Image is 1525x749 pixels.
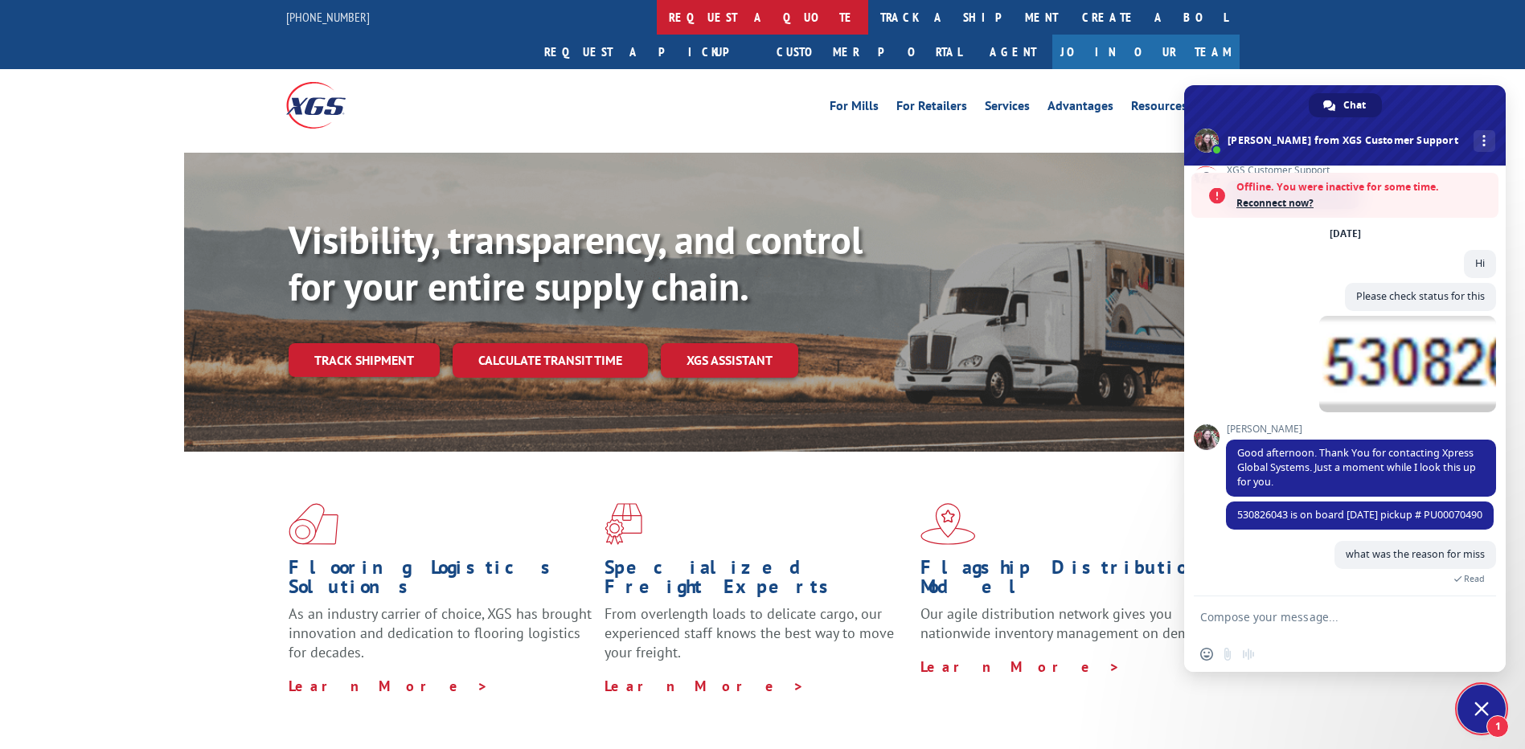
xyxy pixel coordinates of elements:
span: Insert an emoji [1200,648,1213,661]
p: From overlength loads to delicate cargo, our experienced staff knows the best way to move your fr... [605,604,908,676]
h1: Specialized Freight Experts [605,558,908,604]
a: Advantages [1047,100,1113,117]
span: Please check status for this [1356,289,1485,303]
a: Calculate transit time [453,343,648,378]
textarea: Compose your message... [1200,610,1454,624]
span: what was the reason for miss [1346,547,1485,561]
div: Chat [1309,93,1382,117]
a: For Mills [830,100,879,117]
span: Good afternoon. Thank You for contacting Xpress Global Systems. Just a moment while I look this u... [1237,446,1476,489]
span: Reconnect now? [1236,195,1490,211]
span: Offline. You were inactive for some time. [1236,179,1490,195]
a: Learn More > [920,657,1121,676]
a: Agent [974,35,1052,69]
span: 1 [1486,715,1509,738]
a: Learn More > [605,677,805,695]
span: Chat [1343,93,1366,117]
a: Learn More > [289,677,489,695]
a: [PHONE_NUMBER] [286,9,370,25]
a: Request a pickup [532,35,765,69]
span: Read [1464,573,1485,584]
span: [PERSON_NAME] [1226,424,1496,435]
a: Customer Portal [765,35,974,69]
a: Services [985,100,1030,117]
h1: Flooring Logistics Solutions [289,558,592,604]
h1: Flagship Distribution Model [920,558,1224,604]
div: [DATE] [1330,229,1361,239]
a: Join Our Team [1052,35,1240,69]
img: xgs-icon-flagship-distribution-model-red [920,503,976,545]
a: Track shipment [289,343,440,377]
span: As an industry carrier of choice, XGS has brought innovation and dedication to flooring logistics... [289,604,592,661]
span: XGS Customer Support [1226,165,1359,176]
a: Resources [1131,100,1187,117]
a: XGS ASSISTANT [661,343,798,378]
b: Visibility, transparency, and control for your entire supply chain. [289,215,863,311]
img: xgs-icon-focused-on-flooring-red [605,503,642,545]
div: Close chat [1457,685,1506,733]
span: Hi [1475,256,1485,270]
a: For Retailers [896,100,967,117]
span: 530826043 is on board [DATE] pickup # PU00070490 [1237,508,1482,522]
div: More channels [1474,130,1495,152]
span: Our agile distribution network gives you nationwide inventory management on demand. [920,604,1216,642]
img: xgs-icon-total-supply-chain-intelligence-red [289,503,338,545]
